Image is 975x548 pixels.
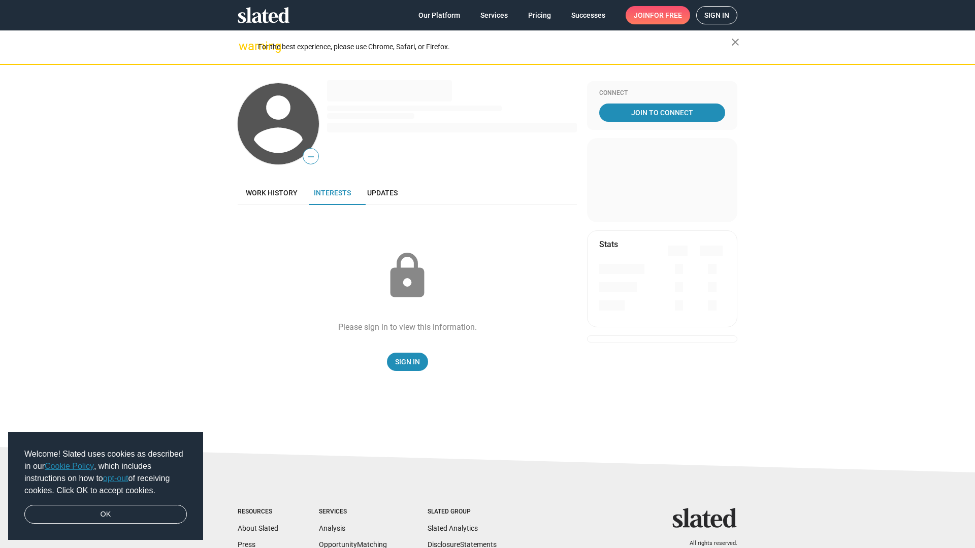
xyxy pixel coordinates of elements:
a: Work history [238,181,306,205]
a: Services [472,6,516,24]
span: for free [650,6,682,24]
span: Join [634,6,682,24]
a: Joinfor free [626,6,690,24]
a: Our Platform [410,6,468,24]
span: — [303,150,318,163]
a: Sign In [387,353,428,371]
span: Sign in [704,7,729,24]
div: cookieconsent [8,432,203,540]
mat-icon: close [729,36,741,48]
span: Pricing [528,6,551,24]
mat-card-title: Stats [599,239,618,250]
mat-icon: lock [382,251,433,301]
a: Pricing [520,6,559,24]
span: Our Platform [418,6,460,24]
span: Interests [314,189,351,197]
span: Services [480,6,508,24]
a: opt-out [103,474,128,483]
span: Updates [367,189,398,197]
div: Resources [238,508,278,516]
mat-icon: warning [239,40,251,52]
a: Slated Analytics [428,524,478,532]
span: Work history [246,189,298,197]
a: Successes [563,6,613,24]
span: Welcome! Slated uses cookies as described in our , which includes instructions on how to of recei... [24,448,187,497]
a: Updates [359,181,406,205]
div: Services [319,508,387,516]
a: Analysis [319,524,345,532]
a: Join To Connect [599,104,725,122]
span: Successes [571,6,605,24]
a: Sign in [696,6,737,24]
div: Slated Group [428,508,497,516]
a: About Slated [238,524,278,532]
div: Please sign in to view this information. [338,322,477,332]
div: Connect [599,89,725,97]
span: Join To Connect [601,104,723,122]
span: Sign In [395,353,420,371]
a: Interests [306,181,359,205]
a: dismiss cookie message [24,505,187,524]
a: Cookie Policy [45,462,94,470]
div: For the best experience, please use Chrome, Safari, or Firefox. [258,40,731,54]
